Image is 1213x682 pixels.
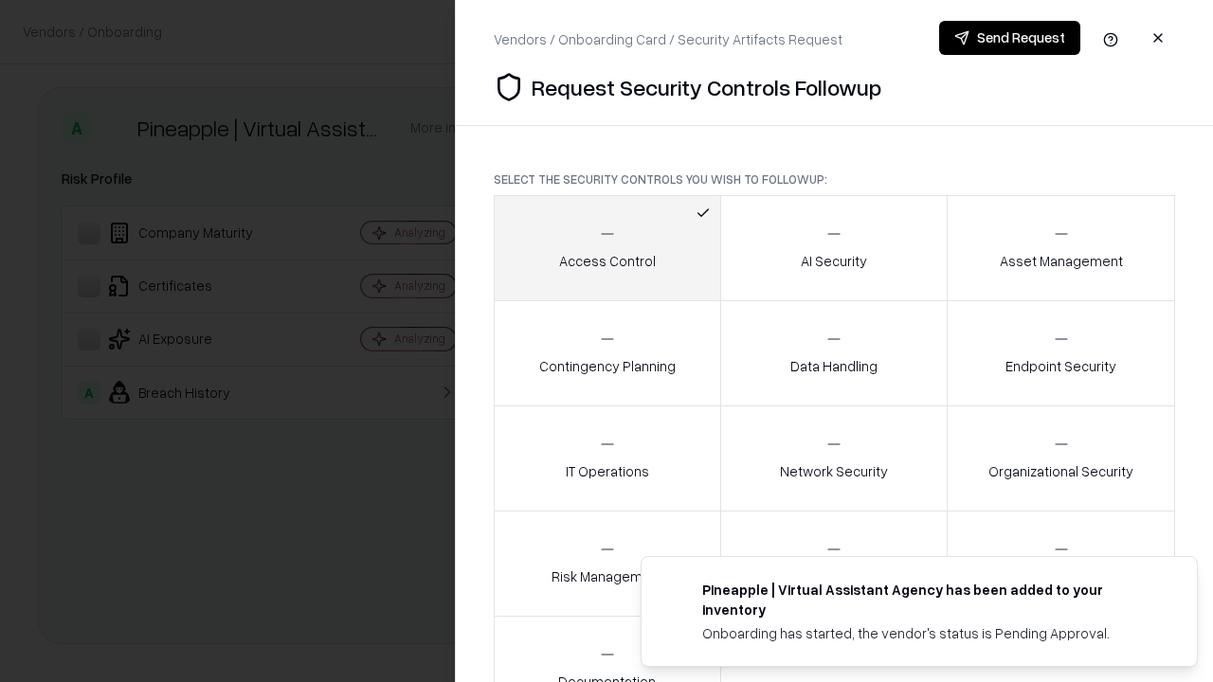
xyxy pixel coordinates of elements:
[947,511,1175,617] button: Threat Management
[664,580,687,602] img: trypineapple.com
[988,461,1133,481] p: Organizational Security
[947,405,1175,511] button: Organizational Security
[532,72,881,102] p: Request Security Controls Followup
[494,195,721,301] button: Access Control
[494,300,721,406] button: Contingency Planning
[552,566,663,586] p: Risk Management
[947,195,1175,301] button: Asset Management
[790,356,878,376] p: Data Handling
[720,511,949,617] button: Security Incidents
[539,356,676,376] p: Contingency Planning
[780,461,888,481] p: Network Security
[720,300,949,406] button: Data Handling
[494,171,1175,188] p: Select the security controls you wish to followup:
[494,29,842,49] div: Vendors / Onboarding Card / Security Artifacts Request
[494,511,721,617] button: Risk Management
[720,405,949,511] button: Network Security
[720,195,949,301] button: AI Security
[702,623,1151,643] div: Onboarding has started, the vendor's status is Pending Approval.
[1005,356,1116,376] p: Endpoint Security
[801,251,867,271] p: AI Security
[559,251,656,271] p: Access Control
[947,300,1175,406] button: Endpoint Security
[939,21,1080,55] button: Send Request
[566,461,649,481] p: IT Operations
[494,405,721,511] button: IT Operations
[1000,251,1123,271] p: Asset Management
[702,580,1151,619] div: Pineapple | Virtual Assistant Agency has been added to your inventory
